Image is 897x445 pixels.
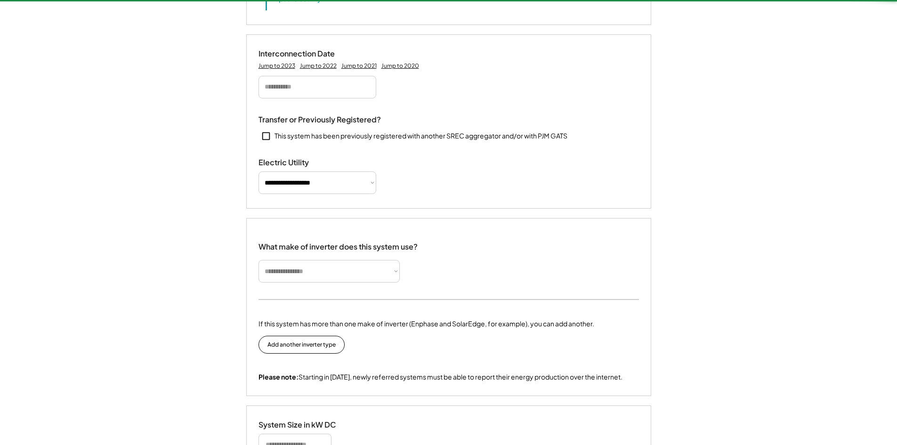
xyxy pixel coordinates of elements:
[259,319,594,329] div: If this system has more than one make of inverter (Enphase and SolarEdge, for example), you can a...
[275,131,567,141] div: This system has been previously registered with another SREC aggregator and/or with PJM GATS
[259,62,295,70] div: Jump to 2023
[259,372,622,382] div: Starting in [DATE], newly referred systems must be able to report their energy production over th...
[341,62,377,70] div: Jump to 2021
[259,49,353,59] div: Interconnection Date
[259,336,345,354] button: Add another inverter type
[259,372,299,381] strong: Please note:
[259,233,418,254] div: What make of inverter does this system use?
[259,115,381,125] div: Transfer or Previously Registered?
[259,158,353,168] div: Electric Utility
[381,62,419,70] div: Jump to 2020
[300,62,337,70] div: Jump to 2022
[259,420,353,430] div: System Size in kW DC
